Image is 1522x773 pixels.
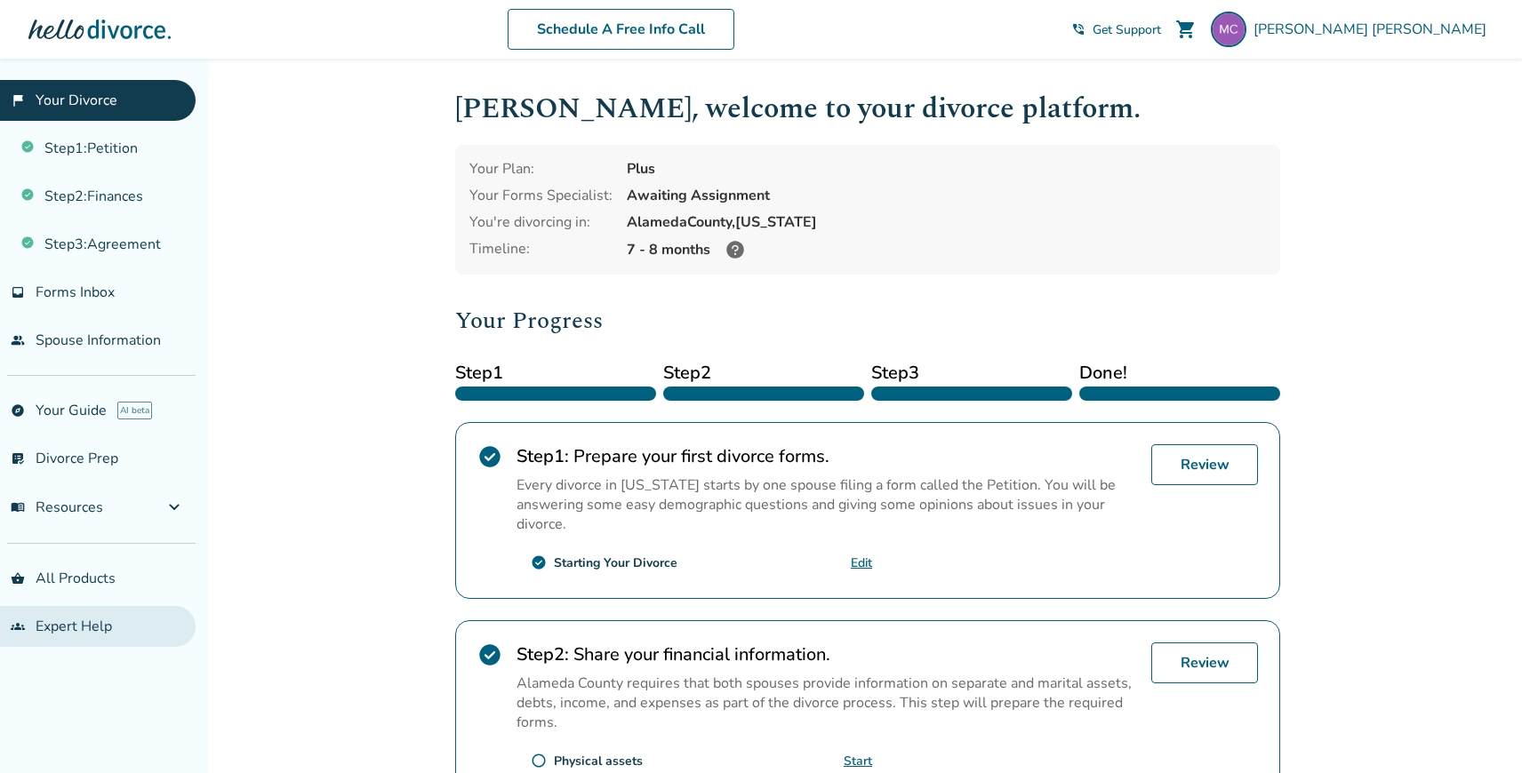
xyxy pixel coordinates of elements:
[11,93,25,108] span: flag_2
[11,451,25,466] span: list_alt_check
[627,239,1266,260] div: 7 - 8 months
[531,554,547,570] span: check_circle
[851,554,872,571] a: Edit
[517,475,1137,534] p: Every divorce in [US_STATE] starts by one spouse filing a form called the Petition. You will be a...
[11,498,103,517] span: Resources
[117,402,152,419] span: AI beta
[517,444,569,468] strong: Step 1 :
[36,283,115,302] span: Forms Inbox
[1079,360,1280,386] span: Done!
[663,360,864,386] span: Step 2
[517,642,569,666] strong: Step 2 :
[469,159,613,179] div: Your Plan:
[1151,642,1258,683] a: Review
[844,753,872,769] a: Start
[1093,21,1161,38] span: Get Support
[11,285,25,299] span: inbox
[531,753,547,769] span: radio_button_unchecked
[627,212,1266,232] div: Alameda County, [US_STATE]
[1071,21,1161,38] a: phone_in_talkGet Support
[627,159,1266,179] div: Plus
[554,554,677,571] div: Starting Your Divorce
[871,360,1072,386] span: Step 3
[1175,19,1197,40] span: shopping_cart
[517,444,1137,468] h2: Prepare your first divorce forms.
[517,673,1137,732] p: Alameda County requires that both spouses provide information on separate and marital assets, deb...
[508,9,734,50] a: Schedule A Free Info Call
[1151,444,1258,485] a: Review
[11,403,25,418] span: explore
[164,497,185,518] span: expand_more
[517,642,1137,666] h2: Share your financial information.
[477,444,502,469] span: check_circle
[455,87,1280,131] h1: [PERSON_NAME] , welcome to your divorce platform.
[11,333,25,347] span: people
[11,500,25,514] span: menu_book
[469,239,613,260] div: Timeline:
[1433,688,1522,773] iframe: Chat Widget
[627,186,1266,205] div: Awaiting Assignment
[469,212,613,232] div: You're divorcing in:
[11,619,25,634] span: groups
[455,303,1280,339] h2: Your Progress
[469,186,613,205] div: Your Forms Specialist:
[11,571,25,586] span: shopping_basket
[455,360,656,386] span: Step 1
[1211,12,1246,47] img: Testing CA
[477,642,502,667] span: check_circle
[1254,20,1494,39] span: [PERSON_NAME] [PERSON_NAME]
[1071,22,1085,36] span: phone_in_talk
[554,753,643,769] div: Physical assets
